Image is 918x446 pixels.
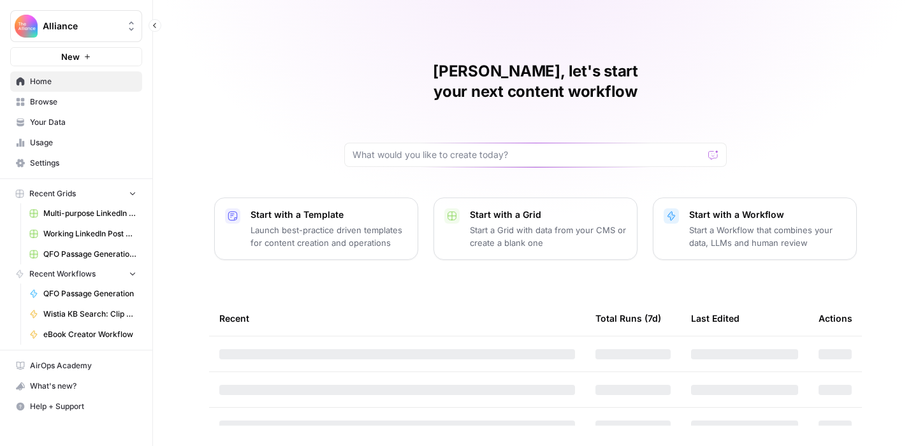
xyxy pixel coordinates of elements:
button: Workspace: Alliance [10,10,142,42]
button: New [10,47,142,66]
a: QFO Passage Generation [24,284,142,304]
p: Start a Grid with data from your CMS or create a blank one [470,224,627,249]
p: Launch best-practice driven templates for content creation and operations [251,224,407,249]
span: Wistia KB Search: Clip & Takeaway Generator [43,308,136,320]
p: Start a Workflow that combines your data, LLMs and human review [689,224,846,249]
img: Alliance Logo [15,15,38,38]
a: QFO Passage Generation Grid (PMA) [24,244,142,264]
a: Browse [10,92,142,112]
span: QFO Passage Generation [43,288,136,299]
a: Home [10,71,142,92]
a: Settings [10,153,142,173]
input: What would you like to create today? [353,148,703,161]
span: QFO Passage Generation Grid (PMA) [43,248,136,260]
p: Start with a Workflow [689,208,846,221]
span: Recent Grids [29,188,76,199]
div: Recent [219,301,575,336]
p: Start with a Grid [470,208,627,221]
span: eBook Creator Workflow [43,329,136,340]
span: Help + Support [30,401,136,412]
span: Usage [30,137,136,148]
a: Multi-purpose LinkedIn Workflow Grid [24,203,142,224]
span: Your Data [30,117,136,128]
button: Help + Support [10,396,142,417]
span: Home [30,76,136,87]
a: Wistia KB Search: Clip & Takeaway Generator [24,304,142,324]
span: Working LinkedIn Post Grid (PMA) [43,228,136,240]
div: Last Edited [691,301,739,336]
button: Start with a TemplateLaunch best-practice driven templates for content creation and operations [214,198,418,260]
a: Your Data [10,112,142,133]
div: Actions [819,301,852,336]
a: Usage [10,133,142,153]
div: Total Runs (7d) [595,301,661,336]
p: Start with a Template [251,208,407,221]
a: Working LinkedIn Post Grid (PMA) [24,224,142,244]
span: New [61,50,80,63]
span: Browse [30,96,136,108]
a: eBook Creator Workflow [24,324,142,345]
button: What's new? [10,376,142,396]
span: Recent Workflows [29,268,96,280]
button: Recent Grids [10,184,142,203]
button: Recent Workflows [10,264,142,284]
button: Start with a WorkflowStart a Workflow that combines your data, LLMs and human review [653,198,857,260]
a: AirOps Academy [10,356,142,376]
div: What's new? [11,377,142,396]
span: Settings [30,157,136,169]
span: Multi-purpose LinkedIn Workflow Grid [43,208,136,219]
span: Alliance [43,20,120,32]
span: AirOps Academy [30,360,136,371]
h1: [PERSON_NAME], let's start your next content workflow [344,61,727,102]
button: Start with a GridStart a Grid with data from your CMS or create a blank one [433,198,637,260]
